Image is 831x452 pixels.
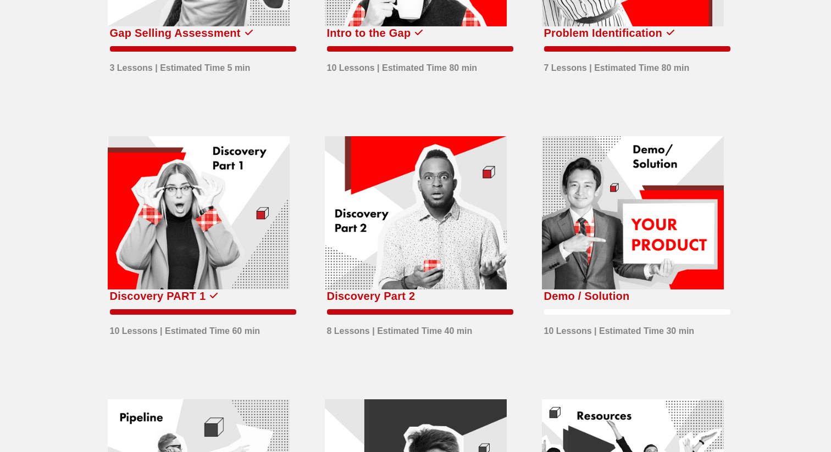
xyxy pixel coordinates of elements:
div: 7 Lessons | Estimated Time 80 min [544,56,690,75]
div: 10 Lessons | Estimated Time 80 min [327,56,478,75]
div: 8 Lessons | Estimated Time 40 min [327,319,473,338]
div: 10 Lessons | Estimated Time 30 min [544,319,695,338]
div: Discovery Part 2 [327,287,416,305]
div: Problem Identification [544,24,663,42]
div: 3 Lessons | Estimated Time 5 min [110,56,251,75]
div: Intro to the Gap [327,24,411,42]
div: Gap Selling Assessment [110,24,241,42]
div: Demo / Solution [544,287,630,305]
div: 10 Lessons | Estimated Time 60 min [110,319,261,338]
div: Discovery PART 1 [110,287,206,305]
